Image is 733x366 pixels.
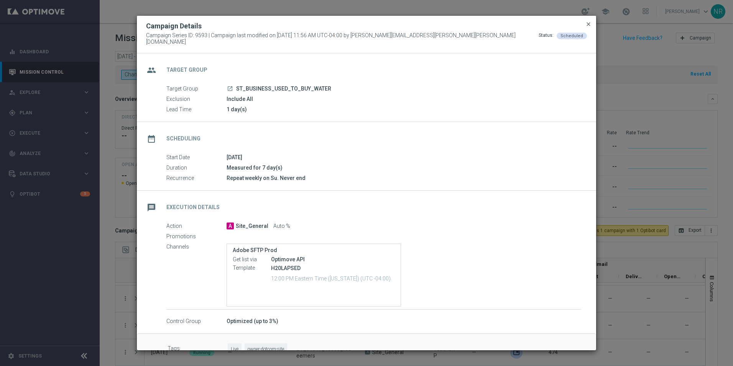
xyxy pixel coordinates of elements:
[227,317,581,325] div: Optimized (up to 3%)
[227,95,581,103] div: Include All
[168,343,228,355] label: Tags
[233,256,271,263] label: Get list via
[228,343,242,355] span: Live
[227,223,234,229] span: A
[146,21,202,31] h2: Campaign Details
[233,265,271,272] label: Template
[166,165,227,171] label: Duration
[273,223,290,230] span: Auto %
[166,244,227,251] label: Channels
[166,106,227,113] label: Lead Time
[557,32,587,38] colored-tag: Scheduled
[166,204,220,211] h2: Execution Details
[271,256,395,263] div: Optimove API
[227,86,233,92] i: launch
[236,223,268,230] span: Site_General
[227,106,581,113] div: 1 day(s)
[166,135,201,142] h2: Scheduling
[166,175,227,182] label: Recurrence
[227,86,233,92] a: launch
[145,201,158,214] i: message
[539,32,554,45] div: Status:
[271,274,395,282] p: 12:00 PM Eastern Time ([US_STATE]) (UTC -04:00)
[233,247,395,254] label: Adobe SFTP Prod
[271,265,395,272] p: H20LAPSED
[227,164,581,171] div: Measured for 7 day(s)
[166,154,227,161] label: Start Date
[146,32,539,45] span: Campaign Series ID: 9593 | Campaign last modified on [DATE] 11:56 AM UTC-04:00 by [PERSON_NAME][E...
[236,86,331,92] span: ST_BUSINESS_USED_TO_BUY_WATER
[227,174,581,182] div: Repeat weekly on Su. Never end
[166,318,227,325] label: Control Group
[145,63,158,77] i: group
[560,33,583,38] span: Scheduled
[145,132,158,146] i: date_range
[166,66,207,74] h2: Target Group
[585,21,592,27] span: close
[166,223,227,230] label: Action
[227,153,581,161] div: [DATE]
[166,96,227,103] label: Exclusion
[245,343,287,355] span: owner-dotcom-site
[166,86,227,92] label: Target Group
[166,233,227,240] label: Promotions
